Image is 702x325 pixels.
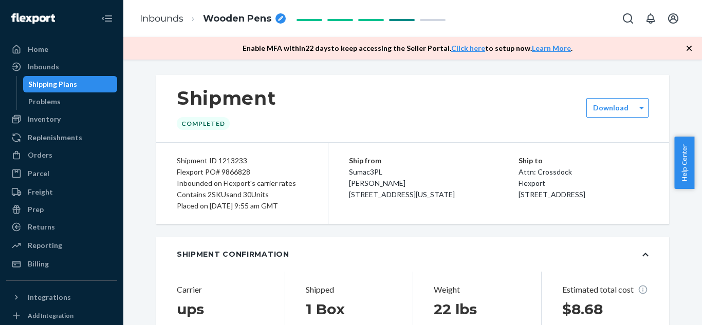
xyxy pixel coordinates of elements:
h1: Shipment [177,87,276,109]
div: Contains 2 SKUs and 30 Units [177,189,307,200]
div: Reporting [28,240,62,251]
span: [STREET_ADDRESS] [519,190,585,199]
h1: $8.68 [562,300,649,318]
a: Inventory [6,111,117,127]
div: Flexport PO# 9866828 [177,166,307,178]
h1: 1 Box [306,300,393,318]
h1: ups [177,300,264,318]
p: Carrier [177,284,264,296]
a: Parcel [6,165,117,182]
a: Billing [6,256,117,272]
div: Home [28,44,48,54]
div: Completed [177,117,230,130]
ol: breadcrumbs [132,4,294,34]
a: Returns [6,219,117,235]
div: Inventory [28,114,61,124]
p: Ship from [349,155,519,166]
a: Learn More [532,44,571,52]
button: Open notifications [640,8,661,29]
a: Reporting [6,237,117,254]
p: Flexport [519,178,649,189]
button: Help Center [674,137,694,189]
div: Parcel [28,168,49,179]
img: Flexport logo [11,13,55,24]
div: Integrations [28,292,71,302]
div: Returns [28,222,55,232]
div: Shipment ID 1213233 [177,155,307,166]
div: Inbounded on Flexport's carrier rates [177,178,307,189]
a: Inbounds [140,13,183,24]
div: Shipment Confirmation [177,249,289,259]
a: Freight [6,184,117,200]
button: Integrations [6,289,117,305]
div: Replenishments [28,132,82,143]
a: Click here [451,44,485,52]
h1: 22 lbs [434,300,521,318]
a: Orders [6,147,117,163]
div: Prep [28,204,44,215]
a: Home [6,41,117,58]
a: Problems [23,93,118,110]
p: Weight [434,284,521,296]
a: Add Integration [6,310,117,322]
a: Prep [6,201,117,218]
div: Problems [28,97,61,107]
div: Add Integration [28,311,73,320]
span: Wooden Pens [203,12,271,26]
button: Close Navigation [97,8,117,29]
label: Download [593,103,629,113]
div: Orders [28,150,52,160]
a: Shipping Plans [23,76,118,92]
span: Sumac3PL [PERSON_NAME] [STREET_ADDRESS][US_STATE] [349,167,455,199]
button: Open account menu [663,8,683,29]
p: Shipped [306,284,393,296]
div: Shipping Plans [28,79,77,89]
p: Attn: Crossdock [519,166,649,178]
a: Replenishments [6,129,117,146]
p: Ship to [519,155,649,166]
a: Inbounds [6,59,117,75]
div: Placed on [DATE] 9:55 am GMT [177,200,307,212]
button: Open Search Box [618,8,638,29]
div: Freight [28,187,53,197]
div: Inbounds [28,62,59,72]
p: Enable MFA within 22 days to keep accessing the Seller Portal. to setup now. . [243,43,572,53]
div: Billing [28,259,49,269]
p: Estimated total cost [562,284,649,296]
